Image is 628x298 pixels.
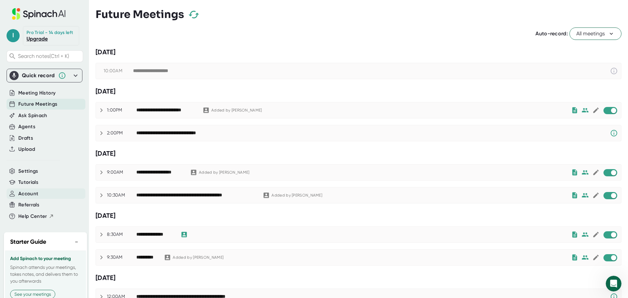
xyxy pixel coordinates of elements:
button: Settings [18,167,38,175]
span: Help Center [18,213,47,220]
button: Account [18,190,38,198]
button: − [72,237,81,247]
div: [DATE] [96,48,621,56]
button: Meeting History [18,89,56,97]
div: Quick record [22,72,55,79]
h2: Starter Guide [10,237,46,246]
span: Search notes (Ctrl + K) [18,53,69,59]
span: All meetings [576,30,615,38]
div: Added by [PERSON_NAME] [199,170,250,175]
div: 9:00AM [107,169,136,175]
div: Added by [PERSON_NAME] [211,108,262,113]
svg: Spinach requires a video conference link. [610,129,618,137]
div: Added by [PERSON_NAME] [271,193,322,198]
button: Future Meetings [18,100,57,108]
div: [DATE] [96,87,621,96]
div: Pro Trial - 14 days left [26,30,73,36]
svg: This event has already passed [610,67,618,75]
div: [DATE] [96,149,621,158]
button: All meetings [569,27,621,40]
button: Upload [18,146,35,153]
div: 1:00PM [107,107,136,113]
div: [DATE] [96,274,621,282]
h3: Add Spinach to your meeting [10,256,81,261]
button: Tutorials [18,179,38,186]
div: 8:30AM [107,232,136,237]
div: 2:00PM [107,130,136,136]
div: 9:30AM [107,254,136,260]
p: Spinach attends your meetings, takes notes, and delivers them to you afterwards [10,264,81,285]
h3: Future Meetings [96,8,184,21]
span: Auto-record: [535,30,568,37]
div: [DATE] [96,212,621,220]
a: Upgrade [26,36,48,42]
iframe: Intercom live chat [606,276,621,291]
button: Referrals [18,201,39,209]
div: Quick record [9,69,79,82]
span: l [7,29,20,42]
button: Agents [18,123,35,131]
div: Added by [PERSON_NAME] [173,255,223,260]
button: Help Center [18,213,54,220]
div: 10:00AM [104,68,133,74]
button: Ask Spinach [18,112,47,119]
button: Drafts [18,134,33,142]
div: 10:30AM [107,192,136,198]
